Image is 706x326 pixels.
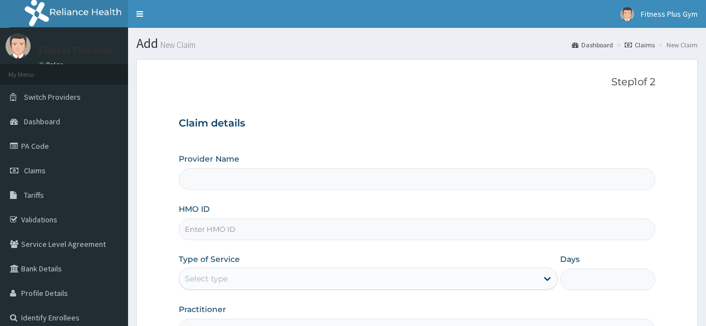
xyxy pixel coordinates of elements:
[24,166,46,176] span: Claims
[656,40,698,50] li: New Claim
[39,61,66,69] a: Online
[572,40,613,50] a: Dashboard
[179,118,655,130] h3: Claim details
[6,33,31,59] img: User Image
[625,40,655,50] a: Claims
[24,116,60,126] span: Dashboard
[179,218,655,240] input: Enter HMO ID
[158,41,195,49] small: New Claim
[620,7,634,21] img: User Image
[179,203,210,215] label: HMO ID
[560,254,580,265] label: Days
[185,273,228,284] div: Select type
[179,254,240,265] label: Type of Service
[179,304,226,315] label: Practitioner
[24,92,81,102] span: Switch Providers
[24,190,44,200] span: Tariffs
[641,9,698,19] span: Fitness Plus Gym
[179,76,655,89] p: Step 1 of 2
[39,45,112,55] p: Fitness Plus Gym
[136,36,698,51] h1: Add
[179,153,239,164] label: Provider Name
